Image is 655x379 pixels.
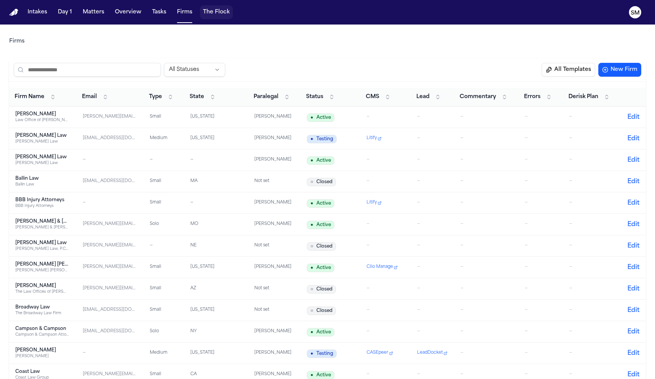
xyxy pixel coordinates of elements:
[190,114,242,120] div: [US_STATE]
[310,222,313,228] span: ●
[15,246,69,252] div: [PERSON_NAME] Law, P.C., L.L.O.
[82,93,97,101] span: Email
[456,91,511,103] button: Commentary
[9,9,18,16] img: Finch Logo
[83,264,136,271] div: [PERSON_NAME][EMAIL_ADDRESS][PERSON_NAME][DOMAIN_NAME]
[190,157,242,163] div: —
[15,310,69,316] div: The Broadway Law Firm
[78,91,112,103] button: Email
[15,289,69,295] div: The Law Offices of [PERSON_NAME], PLLC
[417,307,448,313] div: —
[417,157,448,163] div: —
[254,243,293,249] div: Not set
[367,264,393,271] span: Clio Manage
[569,328,615,335] div: —
[190,371,242,378] div: CA
[310,179,313,185] span: ○
[307,199,334,208] span: Active
[525,221,557,228] div: —
[11,91,60,103] button: Firm Name
[417,221,448,228] div: —
[15,117,69,123] div: Law Office of [PERSON_NAME]
[525,200,557,206] div: —
[310,286,313,292] span: ○
[417,135,448,142] div: —
[254,135,293,142] div: [PERSON_NAME]
[83,285,136,292] div: [PERSON_NAME][EMAIL_ADDRESS][DOMAIN_NAME]
[254,200,293,206] div: [PERSON_NAME]
[254,93,278,101] span: Paralegal
[307,221,334,229] span: Active
[460,93,496,101] span: Commentary
[254,264,293,271] div: [PERSON_NAME]
[307,285,336,294] span: Closed
[417,200,448,206] div: —
[150,371,178,378] div: Small
[362,91,395,103] button: CMS
[15,369,69,375] div: Coast Law
[525,114,557,120] div: —
[15,261,69,267] div: [PERSON_NAME] [PERSON_NAME]
[460,328,513,335] div: —
[569,285,615,292] div: —
[150,350,178,356] div: Medium
[150,285,178,292] div: Small
[150,114,178,120] div: Small
[254,328,293,335] div: [PERSON_NAME]
[417,371,448,378] div: —
[190,93,204,101] span: State
[525,328,557,335] div: —
[525,307,557,313] div: —
[15,154,69,160] div: [PERSON_NAME] Law
[190,200,242,206] div: —
[174,5,195,19] a: Firms
[627,241,640,251] button: Edit
[367,135,405,142] a: Litify
[569,350,615,356] div: —
[254,350,293,356] div: [PERSON_NAME]
[627,177,640,186] button: Edit
[15,139,69,144] div: [PERSON_NAME] Law
[460,350,513,356] div: —
[569,157,615,163] div: —
[150,264,178,271] div: Small
[524,93,540,101] span: Errors
[15,133,69,139] div: [PERSON_NAME] Law
[83,221,136,228] div: [PERSON_NAME][EMAIL_ADDRESS][DOMAIN_NAME]
[15,283,69,289] div: [PERSON_NAME]
[367,328,405,335] div: —
[460,285,513,292] div: —
[569,371,615,378] div: —
[367,200,377,206] span: Litify
[15,267,69,273] div: [PERSON_NAME] [PERSON_NAME] Trial Attorneys
[460,157,513,163] div: —
[310,136,313,142] span: ●
[367,243,405,249] div: —
[190,307,242,313] div: [US_STATE]
[627,220,640,229] button: Edit
[367,371,405,378] div: —
[250,91,294,103] button: Paralegal
[112,5,144,19] button: Overview
[15,111,69,117] div: [PERSON_NAME]
[254,371,293,378] div: [PERSON_NAME]
[569,114,615,120] div: —
[55,5,75,19] a: Day 1
[310,372,313,378] span: ●
[190,178,242,185] div: MA
[460,221,513,228] div: —
[83,135,136,142] div: [EMAIL_ADDRESS][DOMAIN_NAME]
[460,371,513,378] div: —
[200,5,233,19] button: The Flock
[417,178,448,185] div: —
[190,221,242,228] div: MO
[310,351,313,357] span: ●
[307,156,334,165] span: Active
[520,91,556,103] button: Errors
[150,328,178,335] div: Solo
[367,221,405,228] div: —
[569,243,615,249] div: —
[307,307,336,315] span: Closed
[307,135,336,143] span: Testing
